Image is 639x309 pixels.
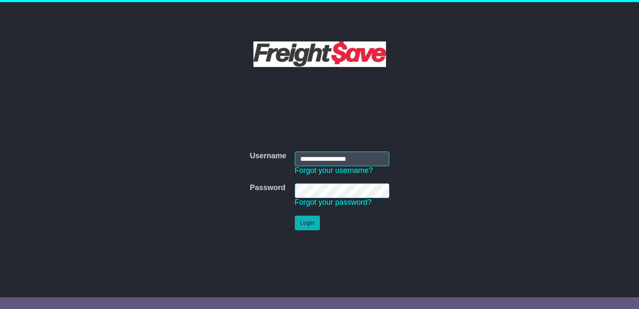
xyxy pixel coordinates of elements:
[253,41,386,67] img: Freight Save
[250,152,286,161] label: Username
[295,216,320,230] button: Login
[295,166,373,175] a: Forgot your username?
[295,198,372,206] a: Forgot your password?
[250,183,285,193] label: Password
